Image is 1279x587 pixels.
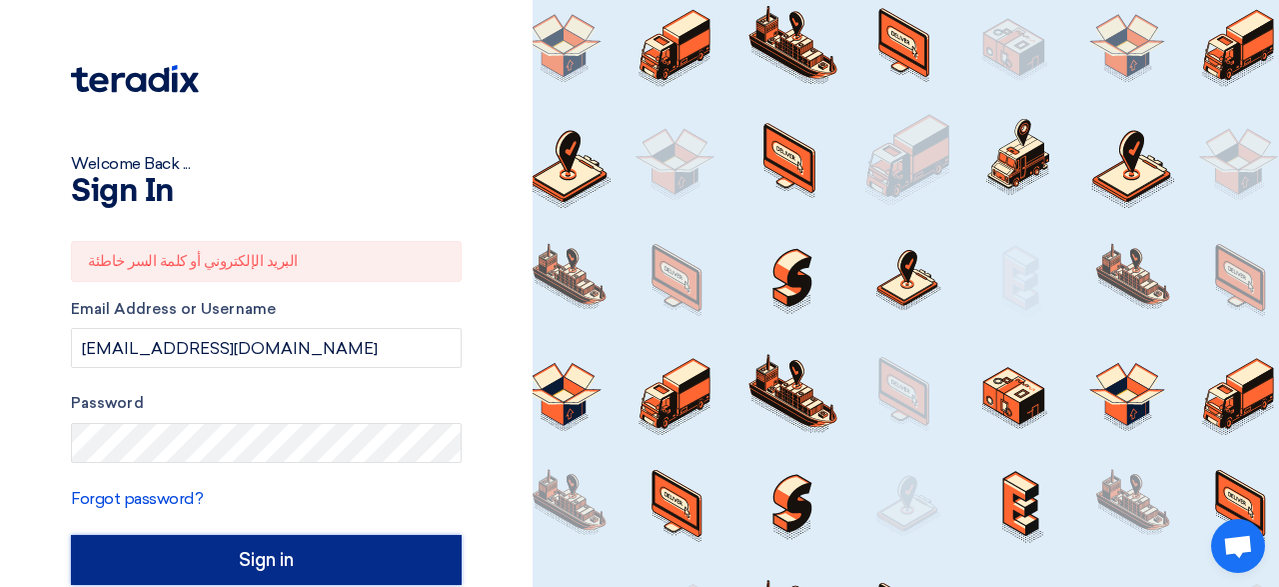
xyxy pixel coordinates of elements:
input: Enter your business email or username [71,328,462,368]
input: Sign in [71,535,462,585]
label: Password [71,392,462,415]
a: Forgot password? [71,489,203,508]
img: Teradix logo [71,65,199,93]
label: Email Address or Username [71,298,462,321]
div: Welcome Back ... [71,152,462,176]
a: Open chat [1211,519,1265,573]
h1: Sign In [71,176,462,208]
div: البريد الإلكتروني أو كلمة السر خاطئة [71,241,462,282]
